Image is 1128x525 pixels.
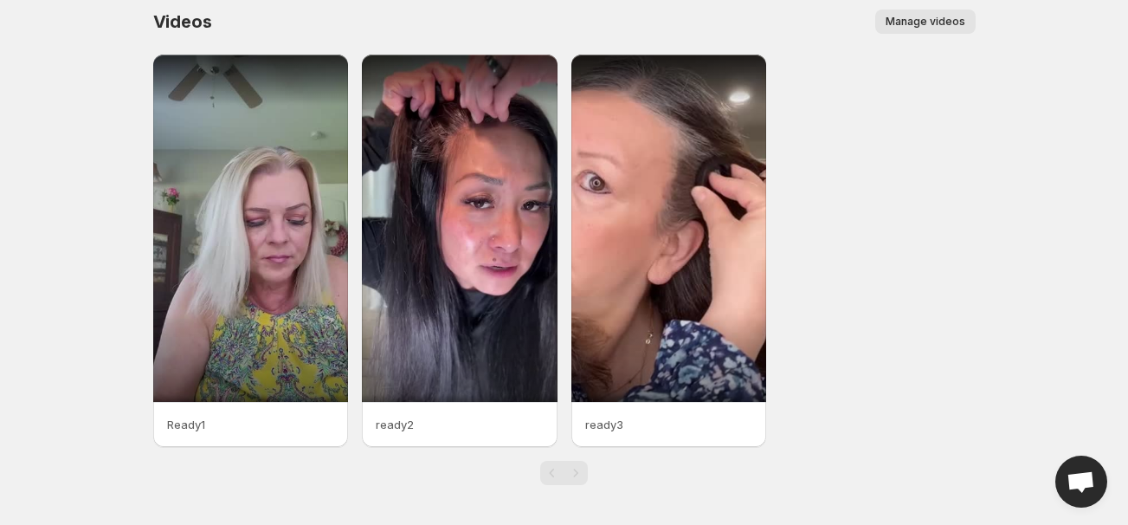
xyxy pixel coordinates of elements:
p: ready2 [376,416,544,433]
p: ready3 [585,416,753,433]
nav: Pagination [540,461,588,485]
span: Manage videos [886,15,965,29]
a: Open chat [1055,456,1107,508]
button: Manage videos [875,10,976,34]
p: Ready1 [167,416,335,433]
span: Videos [153,11,212,32]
